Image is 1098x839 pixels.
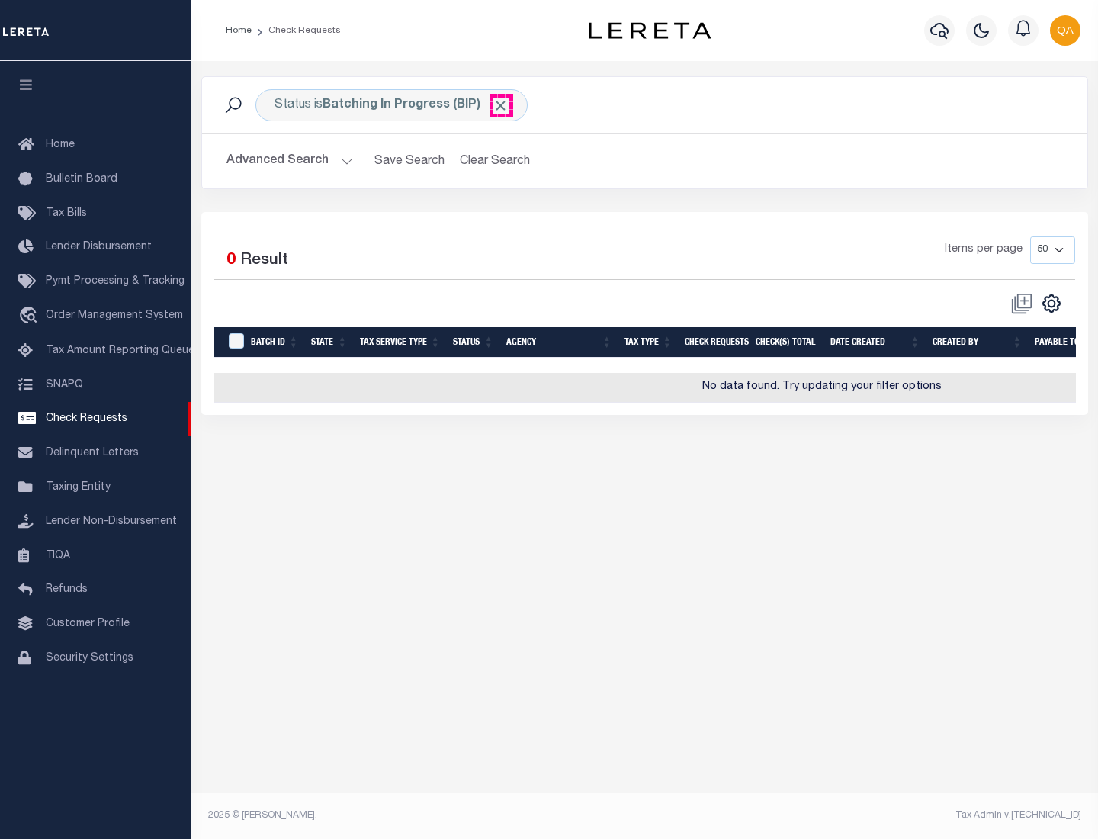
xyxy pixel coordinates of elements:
[46,584,88,595] span: Refunds
[1050,15,1080,46] img: svg+xml;base64,PHN2ZyB4bWxucz0iaHR0cDovL3d3dy53My5vcmcvMjAwMC9zdmciIHBvaW50ZXItZXZlbnRzPSJub25lIi...
[245,327,305,358] th: Batch Id: activate to sort column ascending
[589,22,711,39] img: logo-dark.svg
[255,89,528,121] div: Status is
[46,413,127,424] span: Check Requests
[240,249,288,273] label: Result
[454,146,537,176] button: Clear Search
[46,619,130,629] span: Customer Profile
[305,327,354,358] th: State: activate to sort column ascending
[46,310,183,321] span: Order Management System
[500,327,618,358] th: Agency: activate to sort column ascending
[18,307,43,326] i: travel_explore
[926,327,1029,358] th: Created By: activate to sort column ascending
[46,242,152,252] span: Lender Disbursement
[46,208,87,219] span: Tax Bills
[226,146,353,176] button: Advanced Search
[679,327,750,358] th: Check Requests
[46,174,117,185] span: Bulletin Board
[354,327,447,358] th: Tax Service Type: activate to sort column ascending
[365,146,454,176] button: Save Search
[46,653,133,664] span: Security Settings
[197,808,645,822] div: 2025 © [PERSON_NAME].
[656,808,1081,822] div: Tax Admin v.[TECHNICAL_ID]
[323,99,509,111] b: Batching In Progress (BIP)
[46,276,185,287] span: Pymt Processing & Tracking
[252,24,341,37] li: Check Requests
[945,242,1023,259] span: Items per page
[46,346,194,356] span: Tax Amount Reporting Queue
[46,516,177,527] span: Lender Non-Disbursement
[824,327,926,358] th: Date Created: activate to sort column ascending
[750,327,824,358] th: Check(s) Total
[46,482,111,493] span: Taxing Entity
[226,26,252,35] a: Home
[493,98,509,114] span: Click to Remove
[226,252,236,268] span: 0
[46,140,75,150] span: Home
[447,327,500,358] th: Status: activate to sort column ascending
[46,550,70,561] span: TIQA
[46,379,83,390] span: SNAPQ
[46,448,139,458] span: Delinquent Letters
[618,327,679,358] th: Tax Type: activate to sort column ascending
